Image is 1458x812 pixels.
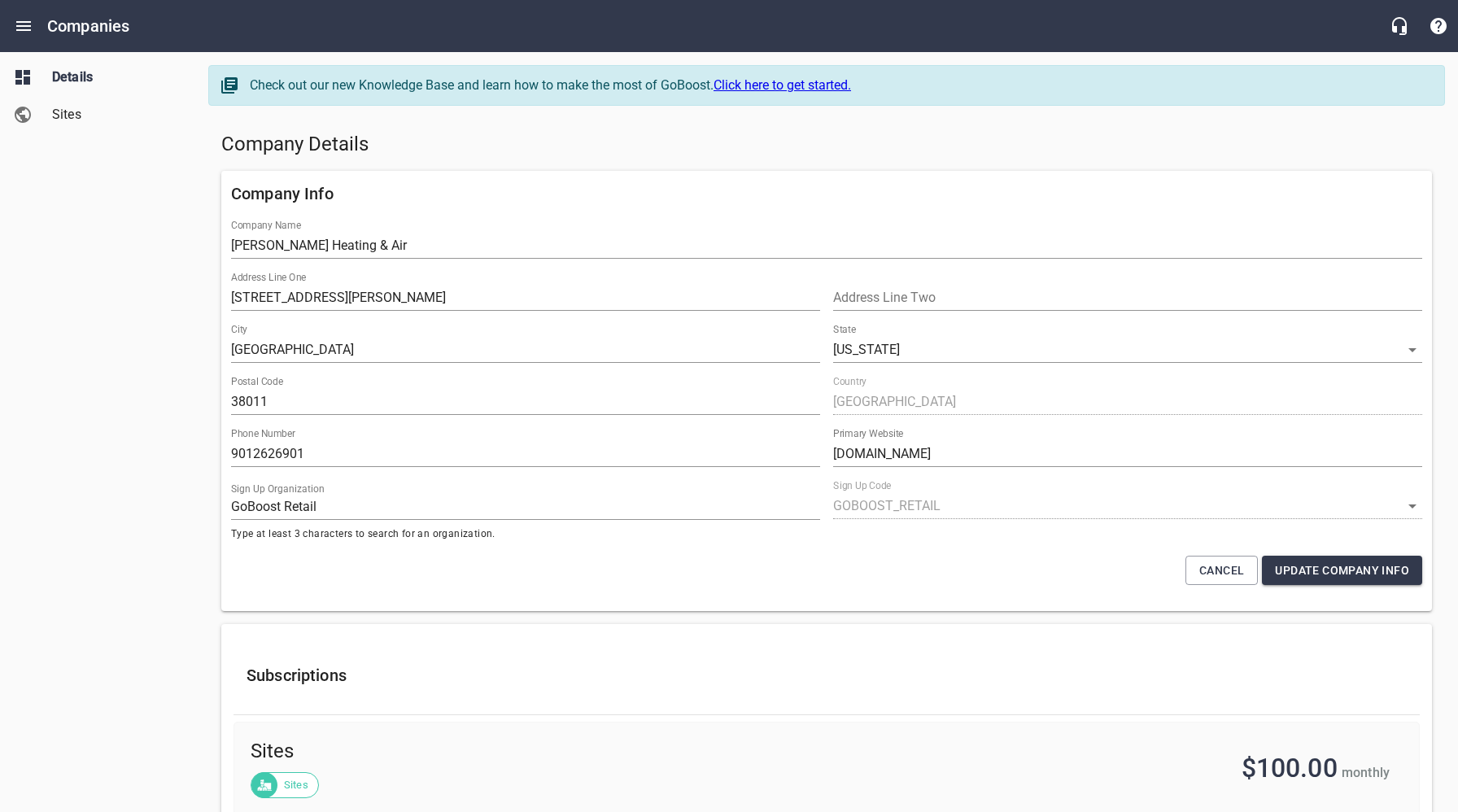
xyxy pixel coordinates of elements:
span: Sites [251,739,767,765]
span: Sites [274,777,318,793]
div: Sites [251,772,319,798]
button: Live Chat [1380,7,1419,46]
div: Check out our new Knowledge Base and learn how to make the most of GoBoost. [250,76,1428,95]
a: Click here to get started. [714,77,851,93]
h5: Company Details [221,132,1432,158]
button: Update Company Info [1262,556,1422,586]
label: Sign Up Code [833,481,891,491]
label: Primary Website [833,429,903,439]
label: Postal Code [231,377,283,386]
button: Support Portal [1419,7,1458,46]
h6: Subscriptions [247,662,1407,688]
input: Start typing to search organizations [231,494,820,520]
label: Company Name [231,220,301,230]
button: Open drawer [4,7,43,46]
label: Address Line One [231,273,306,282]
span: monthly [1342,765,1390,780]
button: Cancel [1185,556,1258,586]
label: City [231,325,247,334]
span: Sites [52,105,176,124]
span: $100.00 [1242,753,1338,784]
label: Phone Number [231,429,295,439]
label: State [833,325,856,334]
h6: Companies [47,13,129,39]
span: Type at least 3 characters to search for an organization. [231,526,820,543]
span: Update Company Info [1275,561,1409,581]
label: Country [833,377,867,386]
span: Cancel [1199,561,1244,581]
h6: Company Info [231,181,1422,207]
span: Details [52,68,176,87]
